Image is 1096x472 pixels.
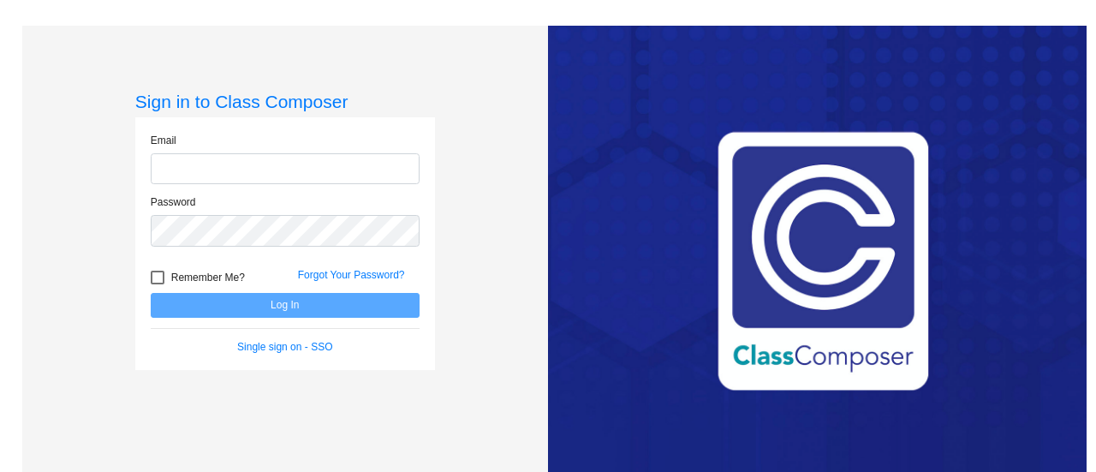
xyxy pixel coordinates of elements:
[171,267,245,288] span: Remember Me?
[237,341,332,353] a: Single sign on - SSO
[151,293,420,318] button: Log In
[151,194,196,210] label: Password
[151,133,176,148] label: Email
[298,269,405,281] a: Forgot Your Password?
[135,91,435,112] h3: Sign in to Class Composer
